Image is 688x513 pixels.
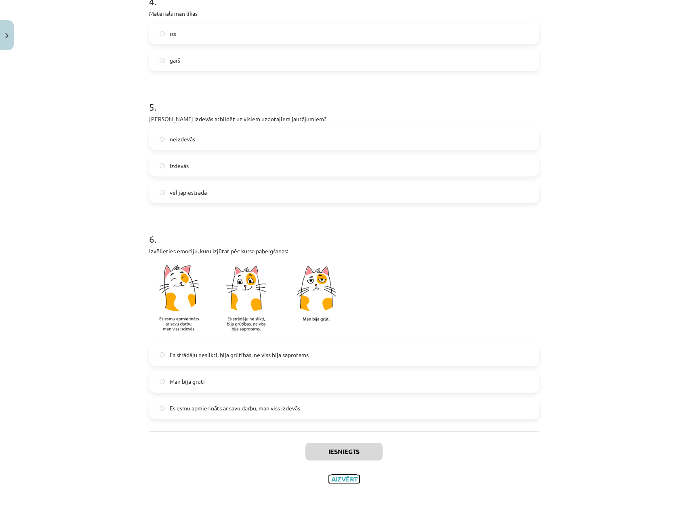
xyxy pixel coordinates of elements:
button: Aizvērt [329,475,360,483]
input: Man bija grūti [160,379,165,384]
span: garš [170,56,180,65]
input: neizdevās [160,137,165,142]
input: Es esmu apmierināts ar savu darbu, man viss izdevās [160,406,165,411]
p: [PERSON_NAME] izdevās atbildēt uz visiem uzdotajiem jautājumiem? [149,115,539,123]
input: garš [160,58,165,63]
button: Iesniegts [305,443,383,460]
input: īss [160,31,165,36]
span: izdevās [170,162,189,170]
span: Es strādāju neslikti, bija grūtības, ne viss bija saprotams [170,351,309,359]
h1: 6 . [149,219,539,244]
span: vēl jāpiestrādā [170,188,207,197]
input: Es strādāju neslikti, bija grūtības, ne viss bija saprotams [160,352,165,357]
input: vēl jāpiestrādā [160,190,165,195]
p: Materiāls man likās [149,9,539,18]
span: Man bija grūti [170,377,205,386]
input: izdevās [160,163,165,168]
span: neizdevās [170,135,195,143]
span: īss [170,29,176,38]
h1: 5 . [149,87,539,112]
p: Izvēlieties emociju, kuru izjūtat pēc kursa pabeigšanas: [149,247,539,255]
span: Es esmu apmierināts ar savu darbu, man viss izdevās [170,404,300,412]
img: icon-close-lesson-0947bae3869378f0d4975bcd49f059093ad1ed9edebbc8119c70593378902aed.svg [5,33,8,38]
